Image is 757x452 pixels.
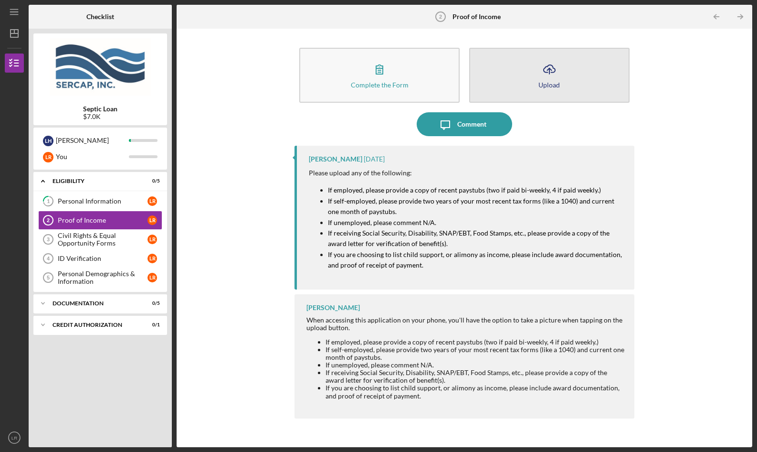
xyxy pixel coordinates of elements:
p: Please upload any of the following: [309,168,625,178]
div: 0 / 1 [143,322,160,328]
div: Proof of Income [58,216,147,224]
tspan: 1 [47,198,50,204]
mark: If receiving Social Security, Disability, SNAP/EBT, Food Stamps, etc., please provide a copy of t... [328,229,611,248]
tspan: 5 [47,275,50,280]
li: If unemployed, please comment N/A. [326,361,625,369]
div: Upload [538,81,560,88]
li: If receiving Social Security, Disability, SNAP/EBT, Food Stamps, etc., please provide a copy of t... [326,369,625,384]
div: CREDIT AUTHORIZATION [53,322,136,328]
div: Eligibility [53,178,136,184]
div: L R [147,215,157,225]
div: ID Verification [58,255,147,262]
li: If self-employed, please provide two years of your most recent tax forms (like a 1040) and curren... [326,346,625,361]
div: Personal Demographics & Information [58,270,147,285]
a: 1Personal InformationLR [38,192,162,211]
div: L H [43,136,53,146]
li: If you are choosing to list child support, or alimony as income, please include award documentati... [326,384,625,399]
div: 0 / 5 [143,301,160,306]
div: Personal Information [58,197,147,205]
mark: If employed, please provide a copy of recent paystubs (two if paid bi-weekly, 4 if paid weekly.) [328,186,601,194]
text: LR [11,435,17,441]
div: [PERSON_NAME] [56,132,129,149]
li: If employed, please provide a copy of recent paystubs (two if paid bi-weekly, 4 if paid weekly.) [326,338,625,346]
a: 2Proof of IncomeLR [38,211,162,230]
div: L R [147,254,157,263]
div: 0 / 5 [143,178,160,184]
mark: If self-employed, please provide two years of your most recent tax forms (like a 1040) and curren... [328,197,616,215]
b: Checklist [86,13,114,21]
div: L R [43,152,53,162]
b: Septic Loan [83,105,117,113]
tspan: 2 [439,14,442,20]
button: Comment [417,112,512,136]
button: Complete the Form [299,48,460,103]
div: You [56,149,129,165]
b: Proof of Income [452,13,501,21]
tspan: 2 [47,217,50,223]
a: 4ID VerificationLR [38,249,162,268]
div: Comment [457,112,486,136]
tspan: 4 [47,256,50,261]
div: Civil Rights & Equal Opportunity Forms [58,232,147,247]
a: 3Civil Rights & Equal Opportunity FormsLR [38,230,162,249]
button: Upload [469,48,630,103]
button: LR [5,428,24,447]
div: Complete the Form [351,81,409,88]
div: L R [147,235,157,244]
div: [PERSON_NAME] [306,304,360,312]
div: $7.0K [83,113,117,120]
a: 5Personal Demographics & InformationLR [38,268,162,287]
div: L R [147,196,157,206]
div: L R [147,273,157,282]
img: Product logo [33,38,167,96]
div: Documentation [53,301,136,306]
time: 2025-09-03 19:54 [364,155,385,163]
mark: If you are choosing to list child support, or alimony as income, please include award documentati... [328,250,623,269]
tspan: 3 [47,237,50,242]
mark: If unemployed, please comment N/A. [328,218,436,226]
div: When accessing this application on your phone, you'll have the option to take a picture when tapp... [306,316,625,332]
div: [PERSON_NAME] [309,155,362,163]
